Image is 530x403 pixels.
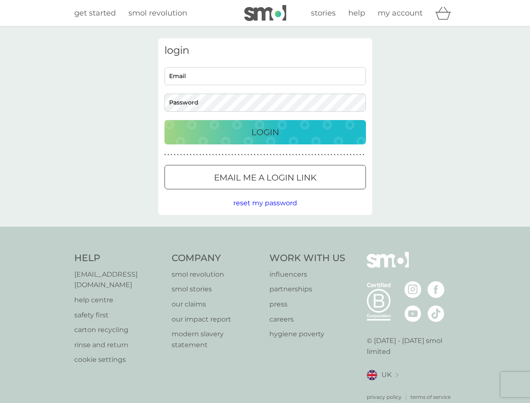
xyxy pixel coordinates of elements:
[164,120,366,144] button: Login
[367,335,456,357] p: © [DATE] - [DATE] smol limited
[410,393,451,401] a: terms of service
[269,252,345,265] h4: Work With Us
[251,126,279,139] p: Login
[209,153,211,157] p: ●
[367,393,402,401] a: privacy policy
[405,305,421,322] img: visit the smol Youtube page
[248,153,249,157] p: ●
[396,373,398,377] img: select a new location
[214,171,316,184] p: Email me a login link
[267,153,269,157] p: ●
[172,269,261,280] a: smol revolution
[187,153,188,157] p: ●
[164,44,366,57] h3: login
[286,153,287,157] p: ●
[74,354,164,365] p: cookie settings
[356,153,358,157] p: ●
[193,153,195,157] p: ●
[269,284,345,295] a: partnerships
[302,153,303,157] p: ●
[269,299,345,310] a: press
[244,153,246,157] p: ●
[428,305,444,322] img: visit the smol Tiktok page
[128,7,187,19] a: smol revolution
[74,295,164,306] a: help centre
[254,153,256,157] p: ●
[315,153,316,157] p: ●
[244,5,286,21] img: smol
[381,369,392,380] span: UK
[308,153,310,157] p: ●
[428,281,444,298] img: visit the smol Facebook page
[311,7,336,19] a: stories
[337,153,339,157] p: ●
[367,252,409,280] img: smol
[269,269,345,280] a: influencers
[172,252,261,265] h4: Company
[283,153,285,157] p: ●
[327,153,329,157] p: ●
[128,8,187,18] span: smol revolution
[203,153,204,157] p: ●
[74,7,116,19] a: get started
[264,153,265,157] p: ●
[219,153,220,157] p: ●
[238,153,240,157] p: ●
[233,198,297,209] button: reset my password
[324,153,326,157] p: ●
[190,153,192,157] p: ●
[232,153,233,157] p: ●
[225,153,227,157] p: ●
[172,314,261,325] a: our impact report
[172,284,261,295] a: smol stories
[289,153,291,157] p: ●
[260,153,262,157] p: ●
[311,153,313,157] p: ●
[172,329,261,350] p: modern slavery statement
[299,153,300,157] p: ●
[167,153,169,157] p: ●
[405,281,421,298] img: visit the smol Instagram page
[270,153,272,157] p: ●
[164,153,166,157] p: ●
[305,153,307,157] p: ●
[340,153,342,157] p: ●
[269,314,345,325] a: careers
[235,153,236,157] p: ●
[311,8,336,18] span: stories
[347,153,348,157] p: ●
[172,299,261,310] a: our claims
[74,269,164,290] a: [EMAIL_ADDRESS][DOMAIN_NAME]
[344,153,345,157] p: ●
[74,324,164,335] a: carton recycling
[74,8,116,18] span: get started
[180,153,182,157] p: ●
[269,329,345,340] a: hygiene poverty
[216,153,217,157] p: ●
[199,153,201,157] p: ●
[318,153,320,157] p: ●
[363,153,364,157] p: ●
[74,252,164,265] h4: Help
[367,370,377,380] img: UK flag
[251,153,252,157] p: ●
[206,153,208,157] p: ●
[348,7,365,19] a: help
[257,153,259,157] p: ●
[350,153,352,157] p: ●
[74,310,164,321] p: safety first
[74,340,164,351] a: rinse and return
[171,153,172,157] p: ●
[334,153,336,157] p: ●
